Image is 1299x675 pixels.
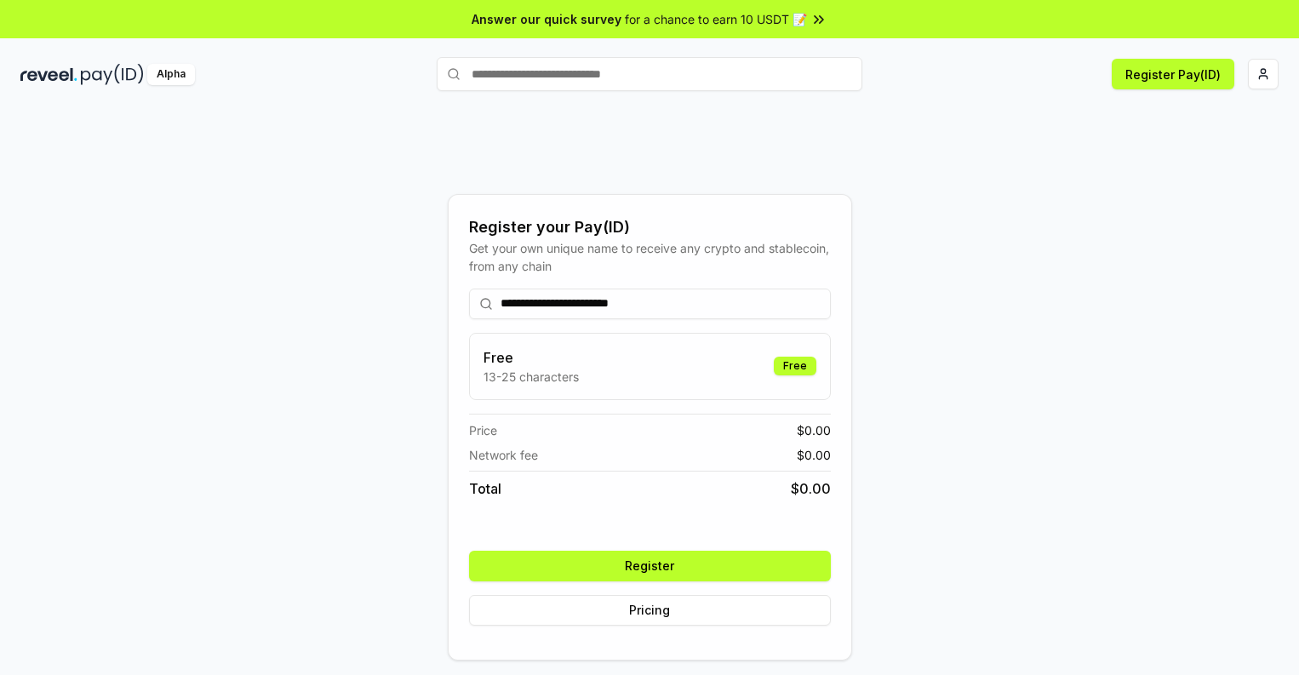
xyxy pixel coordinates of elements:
[469,446,538,464] span: Network fee
[484,347,579,368] h3: Free
[469,595,831,626] button: Pricing
[469,478,501,499] span: Total
[469,551,831,581] button: Register
[469,215,831,239] div: Register your Pay(ID)
[797,421,831,439] span: $ 0.00
[81,64,144,85] img: pay_id
[797,446,831,464] span: $ 0.00
[484,368,579,386] p: 13-25 characters
[774,357,816,375] div: Free
[625,10,807,28] span: for a chance to earn 10 USDT 📝
[469,421,497,439] span: Price
[1112,59,1234,89] button: Register Pay(ID)
[791,478,831,499] span: $ 0.00
[472,10,621,28] span: Answer our quick survey
[469,239,831,275] div: Get your own unique name to receive any crypto and stablecoin, from any chain
[20,64,77,85] img: reveel_dark
[147,64,195,85] div: Alpha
